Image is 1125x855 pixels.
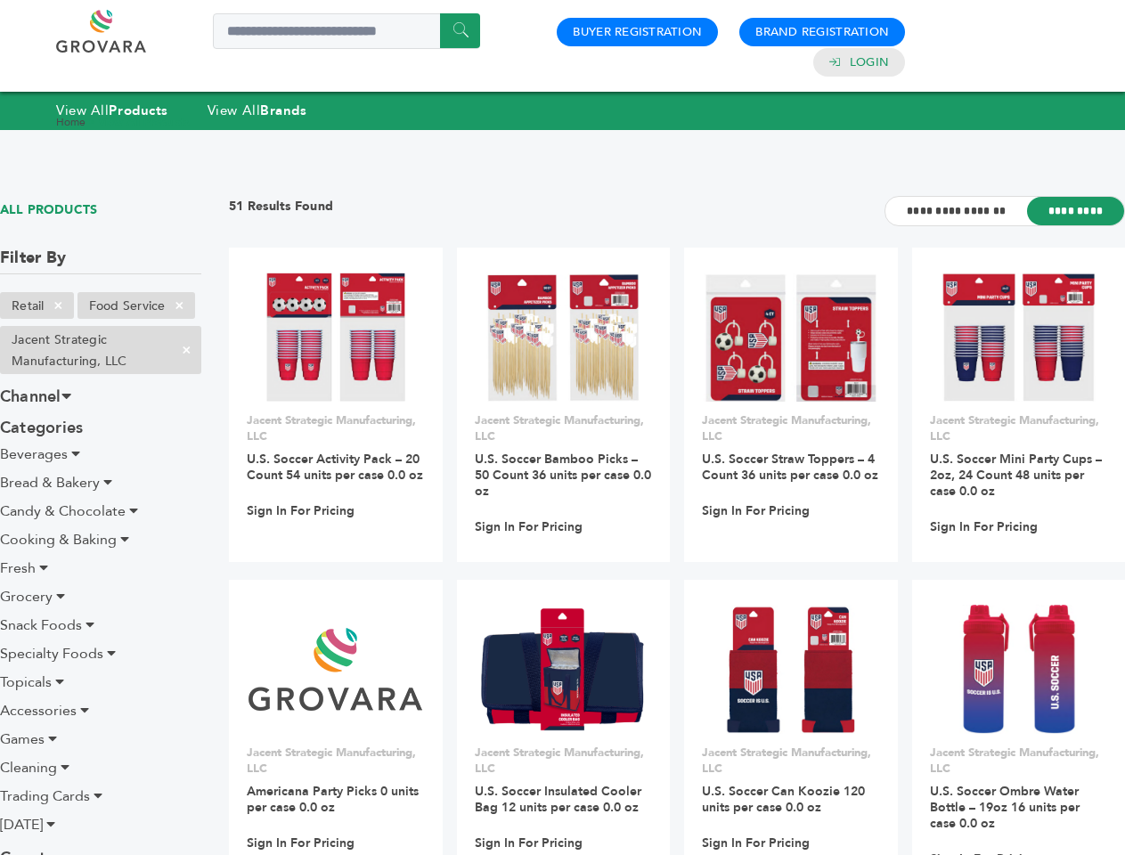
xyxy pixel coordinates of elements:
a: U.S. Soccer Can Koozie 120 units per case 0.0 oz [702,783,865,816]
p: Jacent Strategic Manufacturing, LLC [930,745,1108,777]
a: Sign In For Pricing [930,519,1038,535]
a: Home [56,115,86,129]
a: Sign In For Pricing [702,503,810,519]
img: U.S. Soccer Can Koozie 120 units per case 0.0 oz [726,605,855,733]
img: U.S. Soccer Ombre Water Bottle – 19oz 16 units per case 0.0 oz [959,605,1078,733]
a: Americana Party Picks 0 units per case 0.0 oz [247,783,419,816]
img: U.S. Soccer Activity Pack – 20 Count 54 units per case 0.0 oz [265,273,405,401]
a: View All Products [98,115,190,129]
p: Jacent Strategic Manufacturing, LLC [930,412,1108,444]
a: Sign In For Pricing [247,835,355,851]
p: Jacent Strategic Manufacturing, LLC [475,412,653,444]
span: × [165,295,194,316]
a: Sign In For Pricing [475,519,583,535]
a: Sign In For Pricing [702,835,810,851]
a: Brand Registration [755,24,889,40]
img: U.S. Soccer Insulated Cooler Bag 12 units per case 0.0 oz [478,605,648,733]
a: Buyer Registration [573,24,702,40]
a: U.S. Soccer Straw Toppers – 4 Count 36 units per case 0.0 oz [702,451,878,484]
a: Sign In For Pricing [247,503,355,519]
a: U.S. Soccer Ombre Water Bottle – 19oz 16 units per case 0.0 oz [930,783,1080,832]
p: Jacent Strategic Manufacturing, LLC [247,412,425,444]
span: × [172,339,201,361]
p: Jacent Strategic Manufacturing, LLC [702,412,880,444]
a: U.S. Soccer Insulated Cooler Bag 12 units per case 0.0 oz [475,783,641,816]
p: Jacent Strategic Manufacturing, LLC [247,745,425,777]
li: Food Service [77,292,195,319]
span: > [88,115,95,129]
input: Search a product or brand... [213,13,480,49]
p: Jacent Strategic Manufacturing, LLC [702,745,880,777]
p: Jacent Strategic Manufacturing, LLC [475,745,653,777]
img: U.S. Soccer Straw Toppers – 4 Count 36 units per case 0.0 oz [704,273,877,401]
img: Americana Party Picks 0 units per case 0.0 oz [249,628,422,711]
img: U.S. Soccer Mini Party Cups – 2oz, 24 Count 48 units per case 0.0 oz [942,273,1096,401]
h3: 51 Results Found [229,198,333,225]
a: U.S. Soccer Activity Pack – 20 Count 54 units per case 0.0 oz [247,451,423,484]
a: Login [850,54,889,70]
span: × [44,295,73,316]
a: U.S. Soccer Bamboo Picks – 50 Count 36 units per case 0.0 oz [475,451,651,500]
img: U.S. Soccer Bamboo Picks – 50 Count 36 units per case 0.0 oz [486,273,640,401]
a: U.S. Soccer Mini Party Cups – 2oz, 24 Count 48 units per case 0.0 oz [930,451,1102,500]
a: Sign In For Pricing [475,835,583,851]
